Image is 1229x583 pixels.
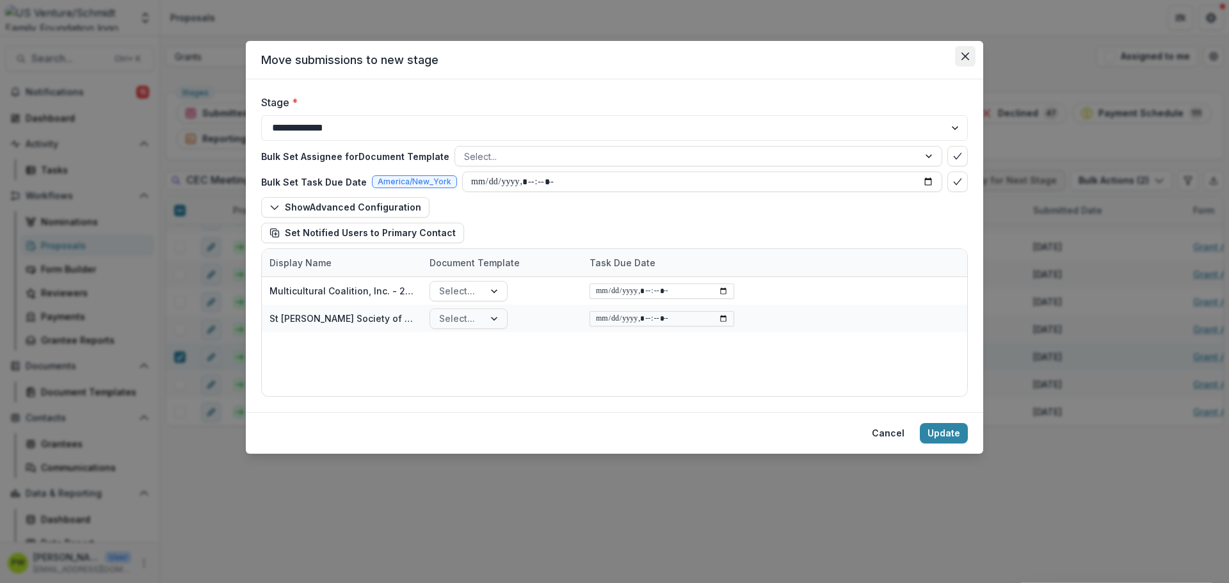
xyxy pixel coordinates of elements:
[378,177,451,186] span: America/New_York
[582,256,663,269] div: Task Due Date
[261,95,960,110] label: Stage
[261,175,367,189] p: Bulk Set Task Due Date
[947,146,968,166] button: bulk-confirm-option
[261,197,430,218] button: ShowAdvanced Configuration
[269,284,414,298] div: Multicultural Coalition, Inc. - 2025 - Grant Application
[582,249,742,276] div: Task Due Date
[262,249,422,276] div: Display Name
[261,150,449,163] p: Bulk Set Assignee for Document Template
[261,223,464,243] button: Set Notified Users to Primary Contact
[920,423,968,443] button: Update
[955,46,976,67] button: Close
[422,249,582,276] div: Document Template
[262,256,339,269] div: Display Name
[422,256,527,269] div: Document Template
[269,312,414,325] div: St [PERSON_NAME] Society of Appleton, Inc - 2025 - Grant Application
[864,423,912,443] button: Cancel
[947,172,968,192] button: bulk-confirm-option
[246,41,983,79] header: Move submissions to new stage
